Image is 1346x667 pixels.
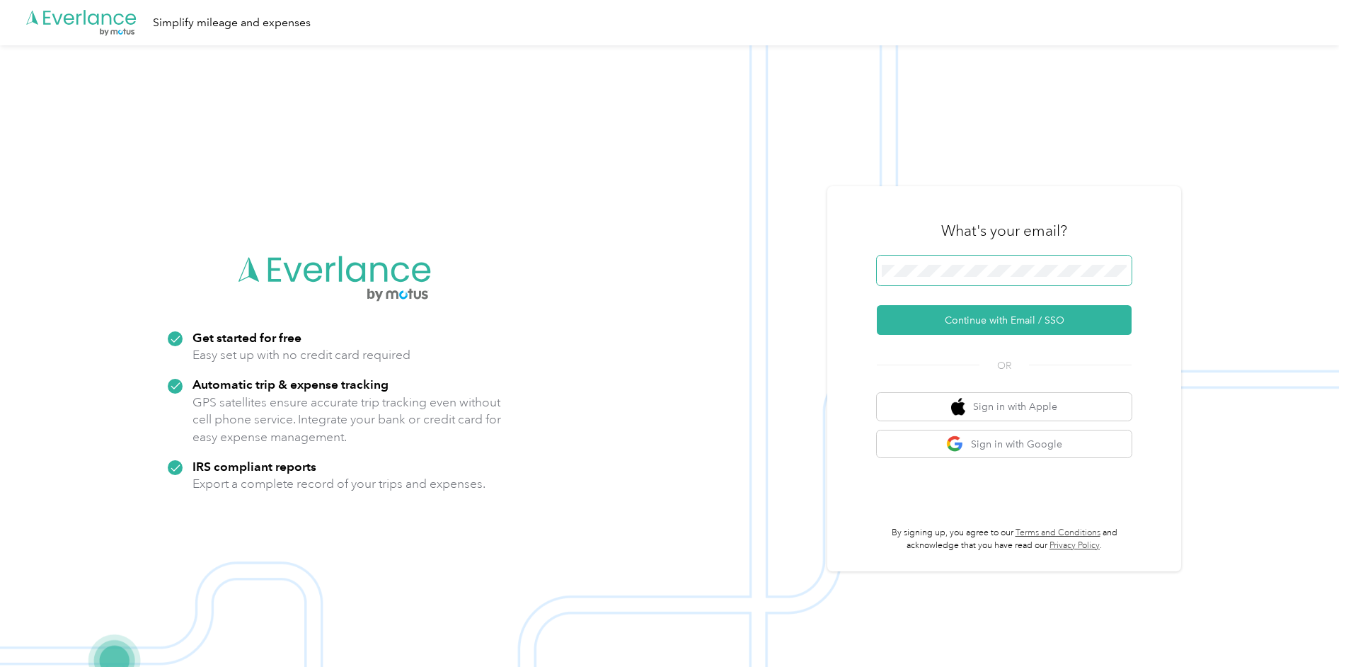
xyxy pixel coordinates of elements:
p: Export a complete record of your trips and expenses. [192,475,485,493]
button: Continue with Email / SSO [877,305,1132,335]
button: apple logoSign in with Apple [877,393,1132,421]
strong: Get started for free [192,330,301,345]
button: google logoSign in with Google [877,431,1132,458]
p: By signing up, you agree to our and acknowledge that you have read our . [877,527,1132,552]
p: GPS satellites ensure accurate trip tracking even without cell phone service. Integrate your bank... [192,394,502,446]
strong: Automatic trip & expense tracking [192,377,389,392]
span: OR [979,358,1029,373]
img: google logo [946,435,964,453]
h3: What's your email? [941,221,1067,241]
img: apple logo [951,398,965,416]
a: Privacy Policy [1049,540,1100,551]
a: Terms and Conditions [1016,528,1100,538]
p: Easy set up with no credit card required [192,346,410,364]
div: Simplify mileage and expenses [153,14,311,32]
strong: IRS compliant reports [192,459,316,474]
